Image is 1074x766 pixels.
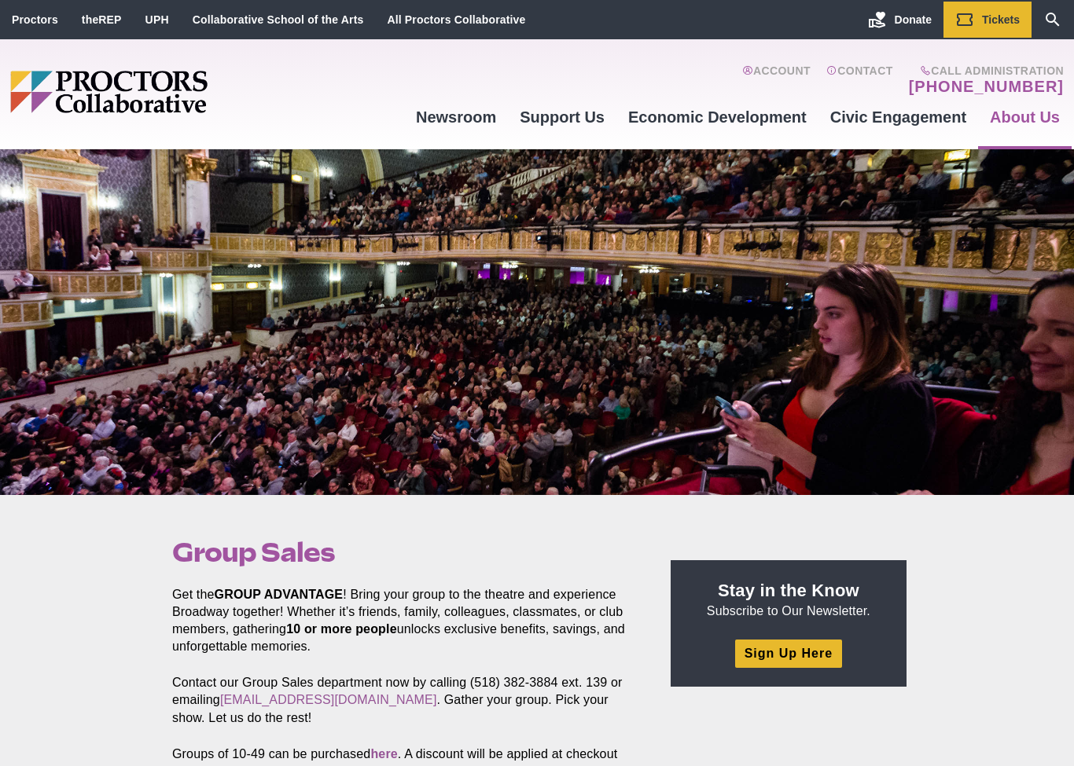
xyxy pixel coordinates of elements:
p: Get the ! Bring your group to the theatre and experience Broadway together! Whether it’s friends,... [172,586,634,655]
a: Proctors [12,13,58,26]
a: Donate [856,2,943,38]
a: Contact [826,64,893,96]
a: [EMAIL_ADDRESS][DOMAIN_NAME] [220,693,437,706]
a: Account [742,64,811,96]
strong: 10 or more people [286,622,397,636]
a: Tickets [943,2,1032,38]
strong: Stay in the Know [718,581,859,600]
a: [PHONE_NUMBER] [909,77,1064,96]
a: Newsroom [404,96,508,138]
a: About Us [978,96,1072,138]
p: Subscribe to Our Newsletter. [690,579,888,620]
img: Proctors logo [10,71,329,113]
a: Sign Up Here [735,640,842,667]
span: Call Administration [904,64,1064,77]
a: Support Us [508,96,616,138]
a: Economic Development [616,96,818,138]
a: Collaborative School of the Arts [193,13,364,26]
a: theREP [82,13,122,26]
p: Contact our Group Sales department now by calling (518) 382-3884 ext. 139 or emailing . Gather yo... [172,674,634,726]
a: All Proctors Collaborative [387,13,525,26]
span: Tickets [982,13,1020,26]
a: Civic Engagement [818,96,978,138]
a: here [370,747,397,761]
strong: GROUP ADVANTAGE [215,588,344,601]
h1: Group Sales [172,537,634,567]
span: Donate [895,13,932,26]
a: UPH [145,13,169,26]
a: Search [1032,2,1074,38]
